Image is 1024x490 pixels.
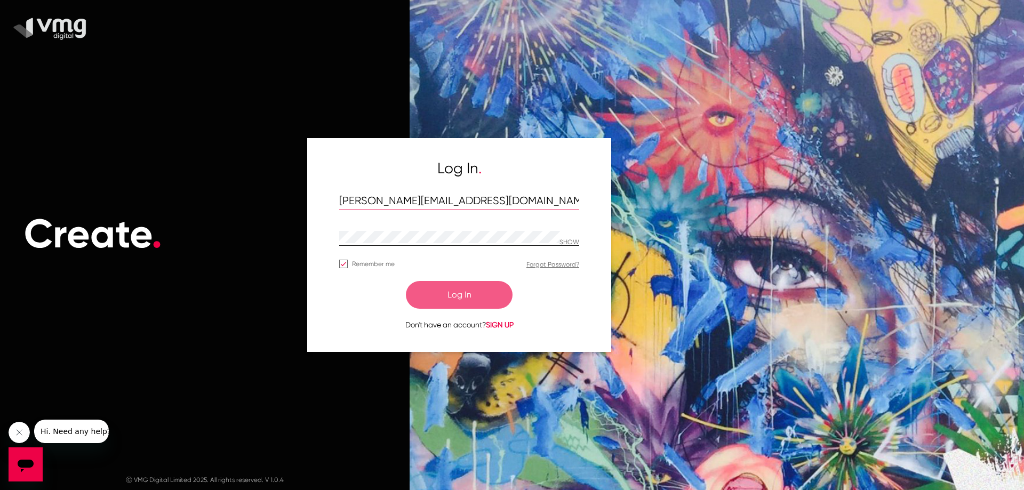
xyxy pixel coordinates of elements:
[559,239,579,246] p: Hide password
[34,420,109,443] iframe: Message from company
[9,422,30,443] iframe: Close message
[478,159,482,177] span: .
[339,319,579,331] p: Don't have an account?
[352,258,395,270] span: Remember me
[6,7,77,16] span: Hi. Need any help?
[9,447,43,481] iframe: Button to launch messaging window
[339,159,579,178] h5: Log In
[486,320,514,329] span: SIGN UP
[406,281,513,309] button: Log In
[339,195,579,207] input: Email Address
[526,261,579,268] a: Forgot Password?
[151,210,162,258] span: .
